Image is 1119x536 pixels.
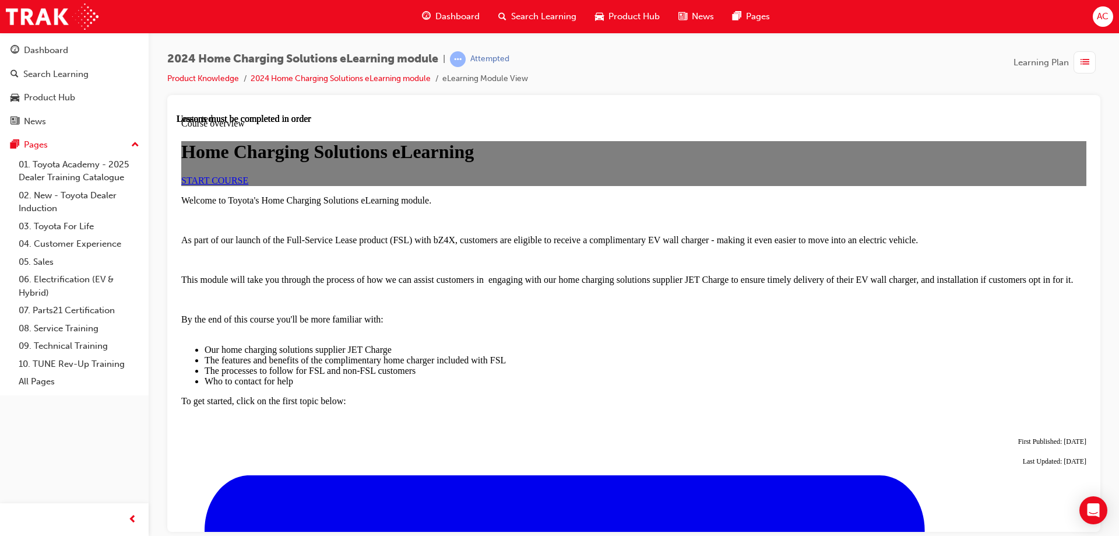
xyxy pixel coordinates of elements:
[733,9,741,24] span: pages-icon
[14,355,144,373] a: 10. TUNE Rev-Up Training
[5,37,144,134] button: DashboardSearch LearningProduct HubNews
[723,5,779,29] a: pages-iconPages
[5,87,144,108] a: Product Hub
[1014,56,1069,69] span: Learning Plan
[24,138,48,152] div: Pages
[28,241,910,252] li: The features and benefits of the complimentary home charger included with FSL
[442,72,528,86] li: eLearning Module View
[10,45,19,56] span: guage-icon
[435,10,480,23] span: Dashboard
[678,9,687,24] span: news-icon
[1014,51,1100,73] button: Learning Plan
[846,344,910,352] span: Last Updated: [DATE]
[10,93,19,103] span: car-icon
[842,324,910,332] span: First Published: [DATE]
[14,271,144,302] a: 06. Electrification (EV & Hybrid)
[28,262,910,273] li: Who to contact for help
[5,282,910,293] p: To get started, click on the first topic below:
[5,111,144,132] a: News
[595,9,604,24] span: car-icon
[5,121,910,132] p: As part of our launch of the Full-Service Lease product (FSL) with bZ4X, customers are eligible t...
[5,134,144,156] button: Pages
[586,5,669,29] a: car-iconProduct Hub
[14,156,144,187] a: 01. Toyota Academy - 2025 Dealer Training Catalogue
[14,218,144,236] a: 03. Toyota For Life
[24,44,68,57] div: Dashboard
[669,5,723,29] a: news-iconNews
[6,3,98,30] img: Trak
[14,337,144,355] a: 09. Technical Training
[10,140,19,150] span: pages-icon
[28,252,910,262] li: The processes to follow for FSL and non-FSL customers
[1097,10,1109,23] span: AC
[1093,6,1113,27] button: AC
[450,51,466,67] span: learningRecordVerb_ATTEMPT-icon
[1079,496,1107,524] div: Open Intercom Messenger
[5,40,144,61] a: Dashboard
[28,231,910,241] li: Our home charging solutions supplier JET Charge
[422,9,431,24] span: guage-icon
[413,5,489,29] a: guage-iconDashboard
[470,54,509,65] div: Attempted
[5,161,910,171] p: This module will take you through the process of how we can assist customers in engaging with our...
[14,373,144,391] a: All Pages
[498,9,506,24] span: search-icon
[5,27,910,49] h1: Home Charging Solutions eLearning
[24,91,75,104] div: Product Hub
[10,69,19,80] span: search-icon
[131,138,139,153] span: up-icon
[24,115,46,128] div: News
[489,5,586,29] a: search-iconSearch Learning
[128,513,137,527] span: prev-icon
[5,62,72,72] a: START COURSE
[14,320,144,338] a: 08. Service Training
[14,253,144,271] a: 05. Sales
[167,52,438,66] span: 2024 Home Charging Solutions eLearning module
[746,10,770,23] span: Pages
[443,52,445,66] span: |
[10,117,19,127] span: news-icon
[1081,55,1089,70] span: list-icon
[511,10,576,23] span: Search Learning
[5,64,144,85] a: Search Learning
[14,235,144,253] a: 04. Customer Experience
[5,82,910,92] p: Welcome to Toyota's Home Charging Solutions eLearning module.
[23,68,89,81] div: Search Learning
[608,10,660,23] span: Product Hub
[5,201,910,222] p: By the end of this course you'll be more familiar with:
[14,187,144,218] a: 02. New - Toyota Dealer Induction
[167,73,239,83] a: Product Knowledge
[251,73,431,83] a: 2024 Home Charging Solutions eLearning module
[692,10,714,23] span: News
[14,302,144,320] a: 07. Parts21 Certification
